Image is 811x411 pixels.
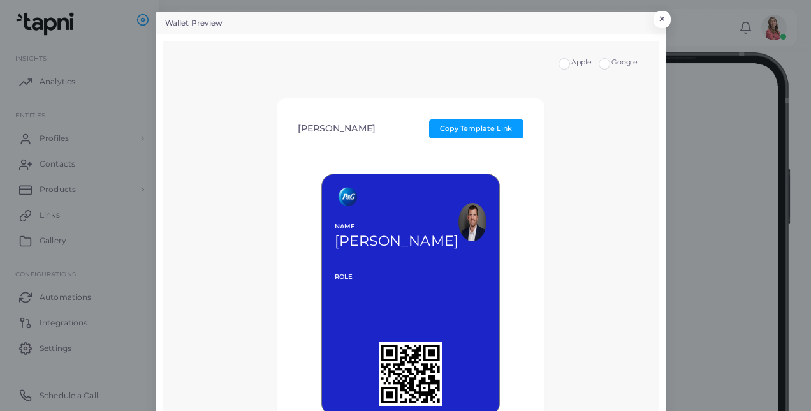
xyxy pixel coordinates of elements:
span: Google [611,57,638,66]
h5: Wallet Preview [165,18,223,29]
img: QR Code [379,342,442,406]
span: Apple [571,57,592,66]
span: [PERSON_NAME] [335,232,458,250]
img: 4056cf8e7e2a9aa878265e44a59d9701a1e1ccfb9298b8f135ab7e20c44a0dba.png [458,203,486,241]
button: Close [654,11,671,27]
span: NAME [335,222,458,232]
button: Copy Template Link [429,119,523,138]
span: ROLE [335,273,486,282]
h4: [PERSON_NAME] [298,123,376,134]
img: Logo [335,187,363,206]
span: Copy Template Link [440,124,512,133]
